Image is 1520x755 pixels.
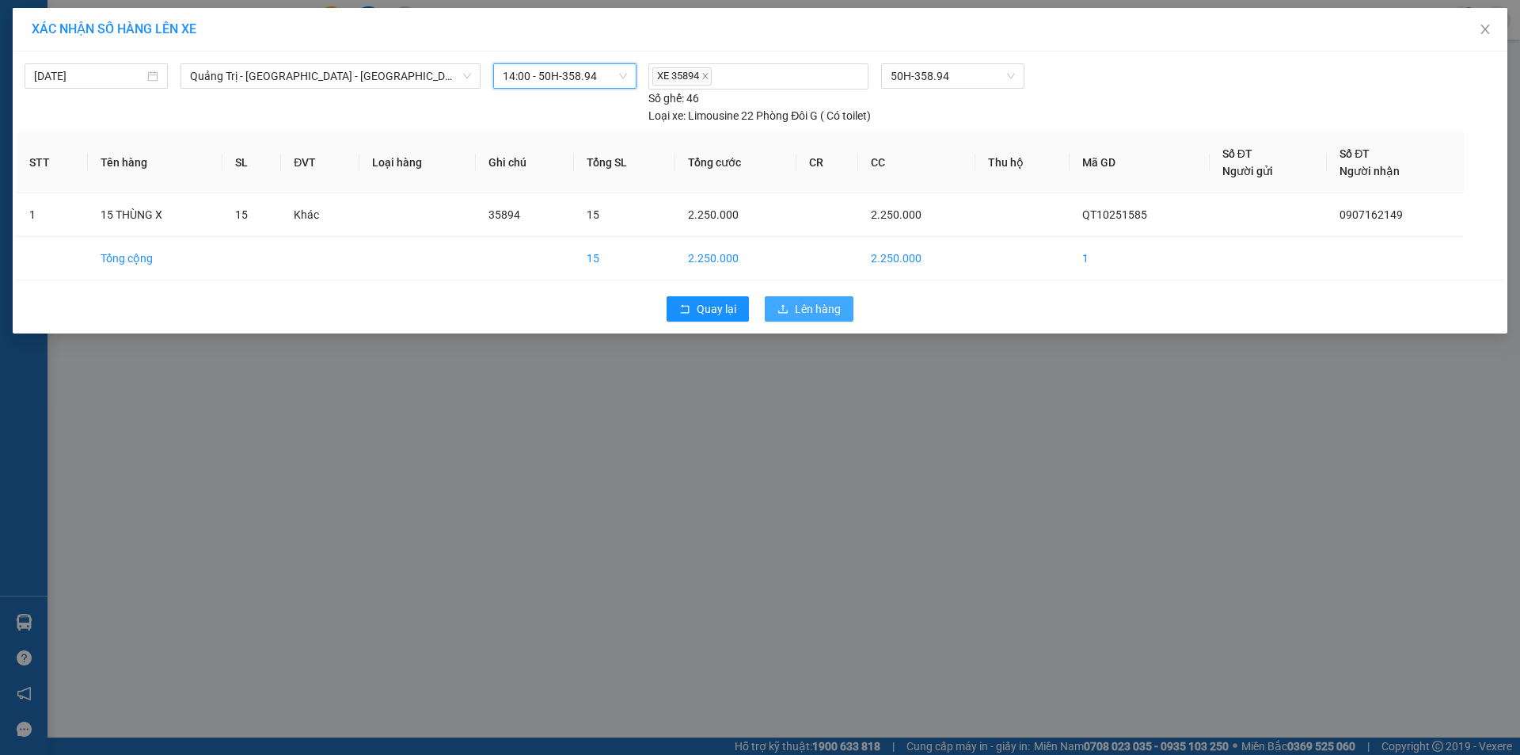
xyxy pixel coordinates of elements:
[697,300,736,318] span: Quay lại
[235,208,248,221] span: 15
[1222,147,1252,160] span: Số ĐT
[648,107,686,124] span: Loại xe:
[281,193,359,237] td: Khác
[359,132,476,193] th: Loại hàng
[675,132,796,193] th: Tổng cước
[648,90,684,107] span: Số ghế:
[858,132,976,193] th: CC
[476,132,574,193] th: Ghi chú
[88,237,222,280] td: Tổng cộng
[17,132,88,193] th: STT
[1339,208,1403,221] span: 0907162149
[222,132,281,193] th: SL
[777,303,788,316] span: upload
[88,132,222,193] th: Tên hàng
[587,208,599,221] span: 15
[1339,147,1370,160] span: Số ĐT
[648,107,871,124] div: Limousine 22 Phòng Đôi G ( Có toilet)
[652,67,712,86] span: XE 35894
[574,237,675,280] td: 15
[462,71,472,81] span: down
[648,90,699,107] div: 46
[32,21,196,36] span: XÁC NHẬN SỐ HÀNG LÊN XE
[190,64,471,88] span: Quảng Trị - Bình Dương - Bình Phước
[667,296,749,322] button: rollbackQuay lại
[34,67,144,85] input: 14/10/2025
[796,132,857,193] th: CR
[1479,23,1491,36] span: close
[858,237,976,280] td: 2.250.000
[1463,8,1507,52] button: Close
[688,208,739,221] span: 2.250.000
[1082,208,1147,221] span: QT10251585
[891,64,1014,88] span: 50H-358.94
[503,64,627,88] span: 14:00 - 50H-358.94
[281,132,359,193] th: ĐVT
[17,193,88,237] td: 1
[765,296,853,322] button: uploadLên hàng
[1339,165,1400,177] span: Người nhận
[488,208,520,221] span: 35894
[679,303,690,316] span: rollback
[88,193,222,237] td: 15 THÙNG X
[795,300,841,318] span: Lên hàng
[574,132,675,193] th: Tổng SL
[1070,132,1209,193] th: Mã GD
[1070,237,1209,280] td: 1
[1222,165,1273,177] span: Người gửi
[701,72,709,80] span: close
[975,132,1070,193] th: Thu hộ
[675,237,796,280] td: 2.250.000
[871,208,921,221] span: 2.250.000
